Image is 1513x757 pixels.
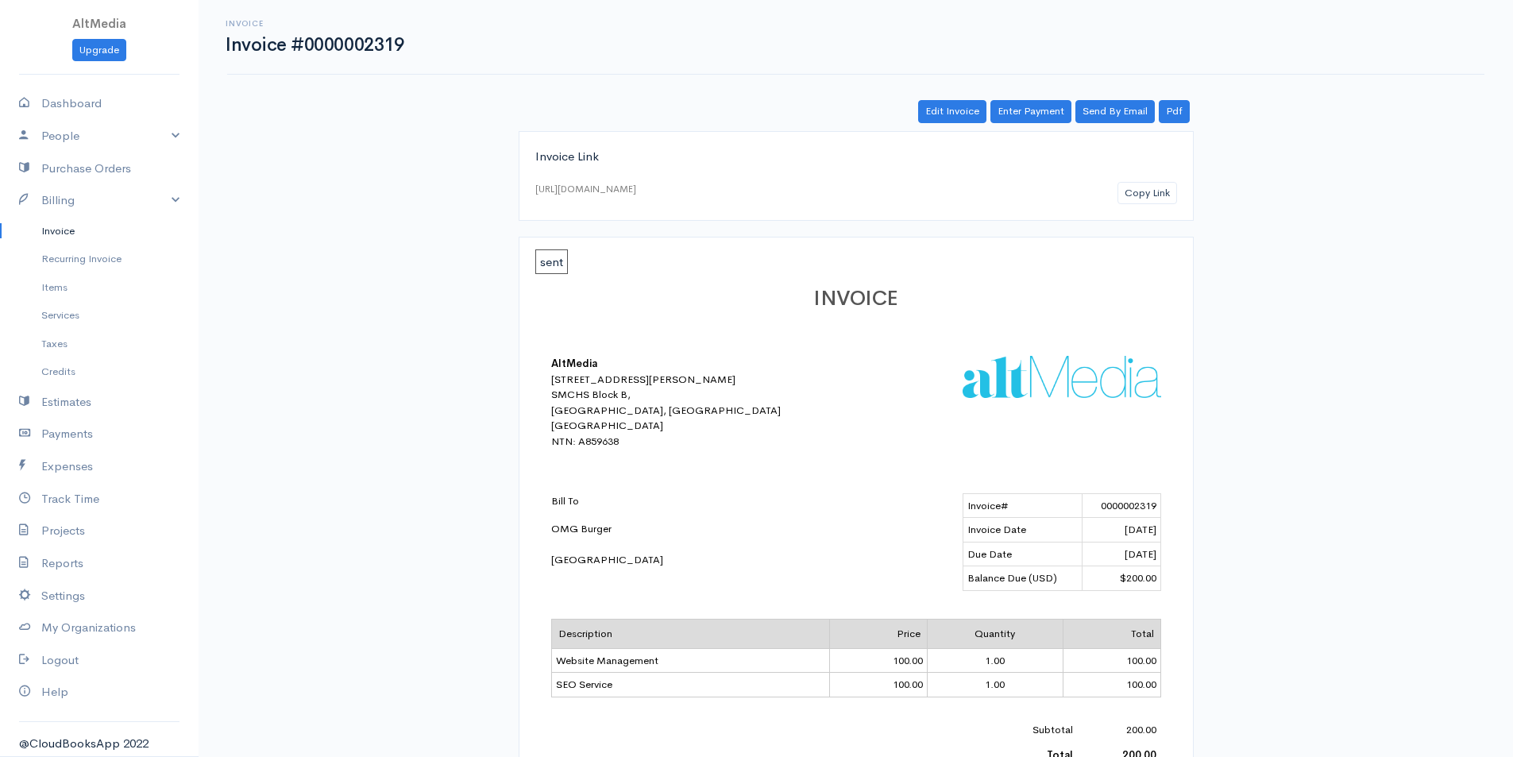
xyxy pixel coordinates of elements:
p: Bill To [551,493,829,509]
td: SEO Service [551,673,830,697]
a: Send By Email [1075,100,1155,123]
div: [URL][DOMAIN_NAME] [535,182,636,196]
span: AltMedia [72,16,126,31]
td: [DATE] [1083,518,1160,543]
td: 100.00 [830,648,928,673]
a: Edit Invoice [918,100,986,123]
span: sent [535,249,568,274]
td: Total [1063,620,1160,649]
h1: Invoice #0000002319 [226,35,403,55]
td: Invoice Date [963,518,1083,543]
a: Enter Payment [990,100,1071,123]
a: Upgrade [72,39,126,62]
button: Copy Link [1117,182,1177,205]
td: Price [830,620,928,649]
div: Invoice Link [535,148,1177,166]
td: 100.00 [1063,673,1160,697]
td: 200.00 [1078,717,1160,743]
h6: Invoice [226,19,403,28]
b: AltMedia [551,357,597,370]
div: OMG Burger [GEOGRAPHIC_DATA] [551,493,829,568]
div: @CloudBooksApp 2022 [19,735,179,753]
td: Invoice# [963,493,1083,518]
td: $200.00 [1083,566,1160,591]
td: Quantity [928,620,1063,649]
td: Balance Due (USD) [963,566,1083,591]
td: 100.00 [830,673,928,697]
td: Subtotal [963,717,1079,743]
td: 100.00 [1063,648,1160,673]
td: Website Management [551,648,830,673]
img: logo-41114.png [963,356,1161,397]
td: 0000002319 [1083,493,1160,518]
h1: INVOICE [551,288,1161,311]
a: Pdf [1159,100,1190,123]
div: [STREET_ADDRESS][PERSON_NAME] SMCHS Block B, [GEOGRAPHIC_DATA], [GEOGRAPHIC_DATA] [GEOGRAPHIC_DAT... [551,372,829,450]
td: Due Date [963,542,1083,566]
td: 1.00 [928,648,1063,673]
td: Description [551,620,830,649]
td: [DATE] [1083,542,1160,566]
td: 1.00 [928,673,1063,697]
